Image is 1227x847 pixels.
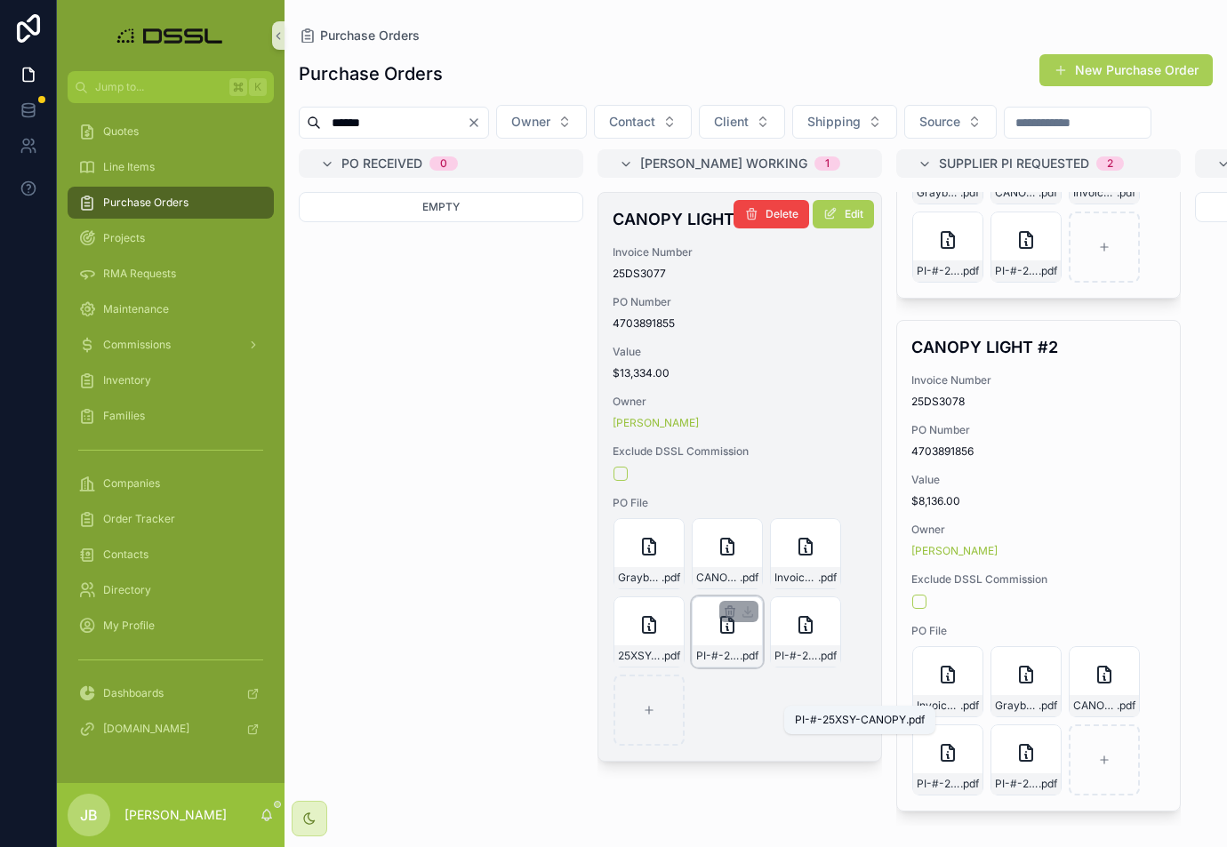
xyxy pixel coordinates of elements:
span: 4703891855 [613,316,867,331]
span: Value [911,473,1166,487]
a: RMA Requests [68,258,274,290]
button: Clear [467,116,488,130]
button: Select Button [792,105,897,139]
span: Graybar-PO-4703891856-FRESCO-NIH-MLP7 [995,699,1039,713]
span: Empty [422,200,460,213]
button: Select Button [496,105,587,139]
a: Purchase Orders [68,187,274,219]
span: Inventory [103,373,151,388]
span: CANOPY-LIGHT-#1-PACKING-SLIP [696,571,740,585]
span: .pdf [740,649,758,663]
span: PO File [613,496,867,510]
span: .pdf [960,186,979,200]
button: Select Button [699,105,785,139]
span: Commissions [103,338,171,352]
span: RMA Requests [103,267,176,281]
a: Purchase Orders [299,27,420,44]
div: 0 [440,156,447,171]
button: Select Button [594,105,692,139]
span: 25DS3077 [613,267,867,281]
a: Directory [68,574,274,606]
span: Graybar-PO-4703891857-FESCO-NIH-MLP9-(D) [917,186,960,200]
span: $8,136.00 [911,494,1166,508]
span: Invoice-25DS3077 [774,571,818,585]
span: Maintenance [103,302,169,316]
a: [DOMAIN_NAME] [68,713,274,745]
span: .pdf [740,571,758,585]
span: 25DS3078 [911,395,1166,409]
button: Select Button [904,105,997,139]
span: 4703891856 [911,444,1166,459]
span: Quotes [103,124,139,139]
span: Contact [609,113,655,131]
span: JB [80,804,98,826]
a: CANOPY LIGHT #1Invoice Number25DS3077PO Number4703891855Value$13,334.00Owner[PERSON_NAME]Exclude ... [597,192,882,762]
button: Edit [813,200,874,228]
button: Jump to...K [68,71,274,103]
div: PI-#-25XSY-CANOPY.pdf [795,713,925,727]
span: Delete [766,207,798,221]
button: New Purchase Order [1039,54,1213,86]
span: Companies [103,476,160,491]
h4: CANOPY LIGHT #2 [911,335,1166,359]
span: Dashboards [103,686,164,700]
span: PI-#-25XSY-CANOPY-2 [995,264,1039,278]
span: Line Items [103,160,155,174]
a: Families [68,400,274,432]
span: Directory [103,583,151,597]
span: .pdf [1117,699,1135,713]
span: Jump to... [95,80,222,94]
span: Client [714,113,749,131]
a: Commissions [68,329,274,361]
span: Invoice-25DS3079 [1073,186,1117,200]
span: 25XSY-CANOPY [618,649,662,663]
span: .pdf [960,699,979,713]
span: Purchase Orders [103,196,188,210]
a: Order Tracker [68,503,274,535]
span: Owner [511,113,550,131]
span: PI-#-25XSY-CANOPY [917,777,960,791]
span: Order Tracker [103,512,175,526]
span: [PERSON_NAME] [911,544,998,558]
span: .pdf [960,264,979,278]
span: .pdf [1039,699,1057,713]
h4: CANOPY LIGHT #1 [613,207,867,231]
a: CANOPY LIGHT #2Invoice Number25DS3078PO Number4703891856Value$8,136.00Owner[PERSON_NAME]Exclude D... [896,320,1181,811]
img: App logo [112,21,230,50]
div: 2 [1107,156,1113,171]
span: Families [103,409,145,423]
a: Inventory [68,364,274,396]
span: .pdf [1039,186,1057,200]
span: PO Number [911,423,1166,437]
a: Projects [68,222,274,254]
span: PO File [911,624,1166,638]
span: Value [613,345,867,359]
span: .pdf [1117,186,1135,200]
span: K [251,80,265,94]
span: .pdf [662,649,680,663]
a: Contacts [68,539,274,571]
span: CANOPY-LIGHT-#3-PACKING-SLIP [995,186,1039,200]
span: [DOMAIN_NAME] [103,722,189,736]
span: $13,334.00 [613,366,867,380]
span: Shipping [807,113,861,131]
span: My Profile [103,619,155,633]
span: .pdf [960,777,979,791]
button: Delete [734,200,809,228]
a: Quotes [68,116,274,148]
span: Invoice-25DS3078 [917,699,960,713]
div: 1 [825,156,830,171]
span: Invoice Number [911,373,1166,388]
span: Source [919,113,960,131]
span: Graybar-PO-4703891855-FESCO-NIH-MLP6 [618,571,662,585]
span: .pdf [1039,264,1057,278]
span: Purchase Orders [320,27,420,44]
span: PI-#-25XSY-CANOPY [696,649,740,663]
span: [PERSON_NAME] Working [640,155,807,172]
a: [PERSON_NAME] [613,416,699,430]
span: CANOPY-LIGHT-#2-PACKING-SLIP [1073,699,1117,713]
span: Supplier PI Requested [939,155,1089,172]
a: Line Items [68,151,274,183]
